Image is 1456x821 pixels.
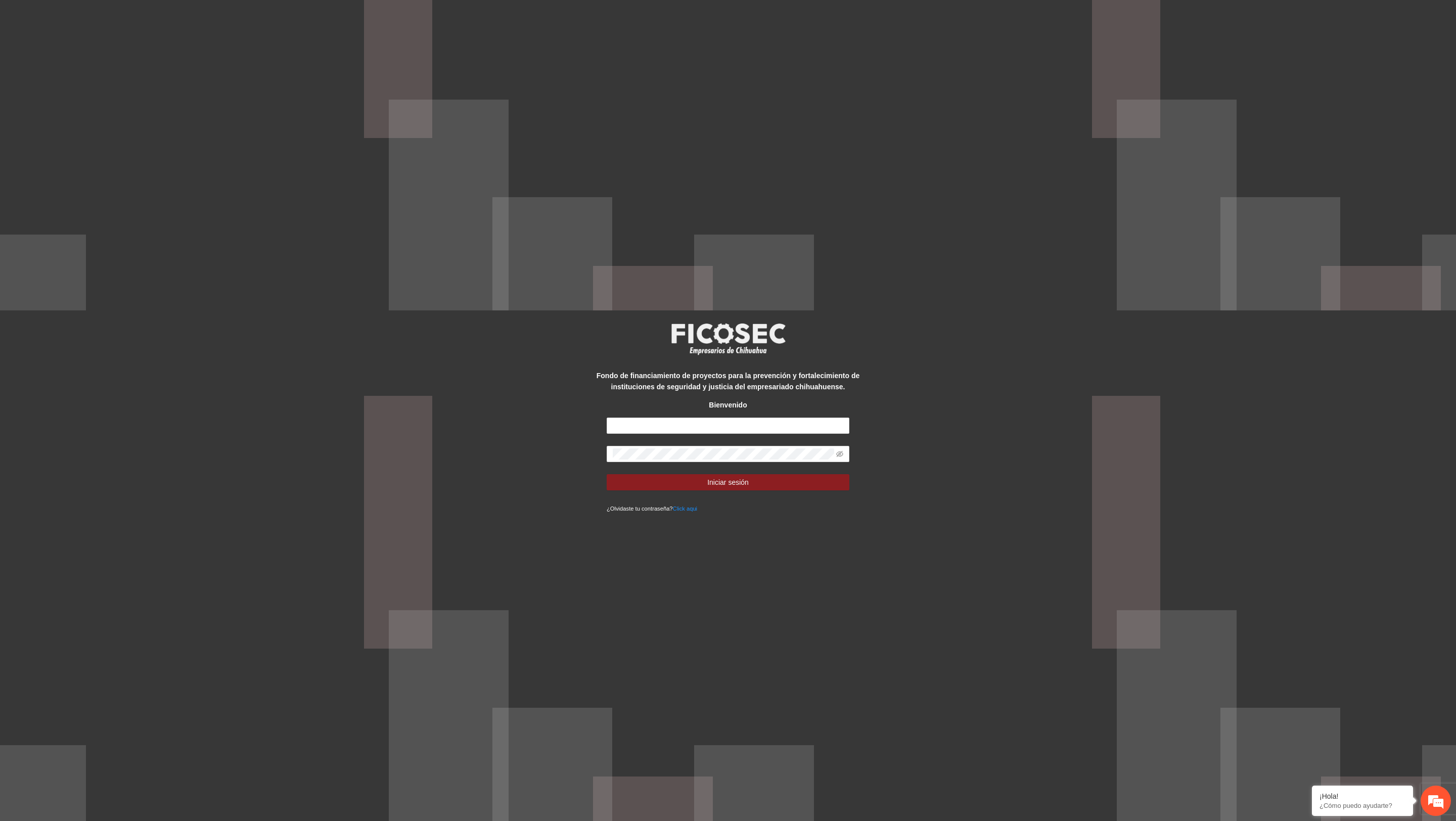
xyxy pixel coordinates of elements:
[1319,792,1405,800] div: ¡Hola!
[597,372,859,391] strong: Fondo de financiamiento de proyectos para la prevención y fortalecimiento de instituciones de seg...
[665,320,791,357] img: logo
[709,401,747,409] strong: Bienvenido
[607,474,849,490] button: Iniciar sesión
[836,450,843,458] span: eye-invisible
[707,477,749,488] span: Iniciar sesión
[1319,802,1405,809] p: ¿Cómo puedo ayudarte?
[607,506,697,512] small: ¿Olvidaste tu contraseña?
[673,506,698,512] a: Click aqui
